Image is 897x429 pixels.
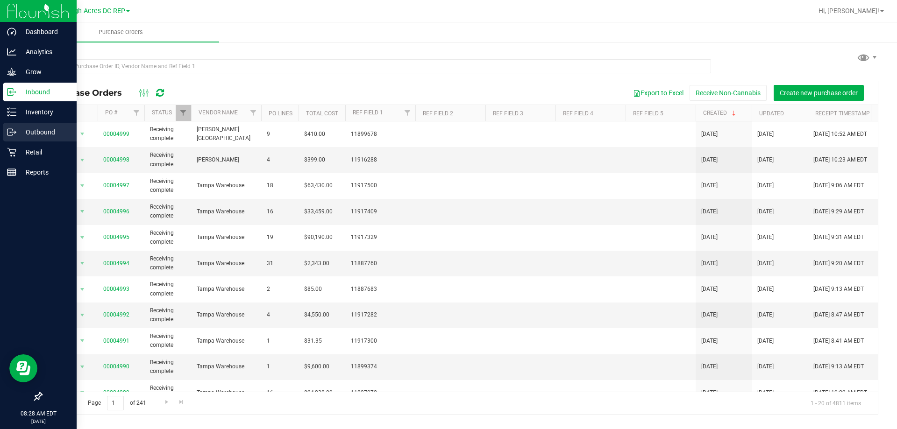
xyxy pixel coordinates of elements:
[80,396,154,410] span: Page of 241
[267,388,293,397] span: 16
[103,260,129,267] a: 00004994
[701,337,718,345] span: [DATE]
[7,148,16,157] inline-svg: Retail
[267,181,293,190] span: 18
[701,285,718,294] span: [DATE]
[563,110,593,117] a: Ref Field 4
[16,66,72,77] p: Grow
[7,67,16,77] inline-svg: Grow
[103,208,129,215] a: 00004996
[150,384,185,401] span: Receiving complete
[16,106,72,118] p: Inventory
[304,207,333,216] span: $33,459.00
[757,233,774,242] span: [DATE]
[41,59,711,73] input: Search Purchase Order ID, Vendor Name and Ref Field 1
[103,131,129,137] a: 00004999
[197,125,256,143] span: [PERSON_NAME][GEOGRAPHIC_DATA]
[774,85,864,101] button: Create new purchase order
[61,7,125,15] span: Lehigh Acres DC REP
[199,109,238,116] a: Vendor Name
[813,130,867,139] span: [DATE] 10:52 AM EDT
[701,207,718,216] span: [DATE]
[304,285,322,294] span: $85.00
[129,105,144,121] a: Filter
[267,310,293,319] span: 4
[150,254,185,272] span: Receiving complete
[304,310,329,319] span: $4,550.00
[77,386,88,399] span: select
[351,259,410,268] span: 11887760
[7,107,16,117] inline-svg: Inventory
[813,388,867,397] span: [DATE] 10:22 AM EDT
[701,233,718,242] span: [DATE]
[493,110,523,117] a: Ref Field 3
[150,306,185,324] span: Receiving complete
[197,285,256,294] span: Tampa Warehouse
[107,396,124,410] input: 1
[103,182,129,189] a: 00004997
[197,310,256,319] span: Tampa Warehouse
[757,207,774,216] span: [DATE]
[269,110,292,117] a: PO Lines
[150,280,185,298] span: Receiving complete
[77,334,88,347] span: select
[701,362,718,371] span: [DATE]
[7,87,16,97] inline-svg: Inbound
[267,285,293,294] span: 2
[150,151,185,169] span: Receiving complete
[197,337,256,345] span: Tampa Warehouse
[150,177,185,195] span: Receiving complete
[701,310,718,319] span: [DATE]
[105,109,117,116] a: PO #
[77,231,88,244] span: select
[152,109,172,116] a: Status
[701,181,718,190] span: [DATE]
[77,127,88,141] span: select
[267,155,293,164] span: 4
[150,332,185,350] span: Receiving complete
[813,207,864,216] span: [DATE] 9:29 AM EDT
[780,89,858,97] span: Create new purchase order
[16,167,72,178] p: Reports
[197,181,256,190] span: Tampa Warehouse
[813,362,864,371] span: [DATE] 9:13 AM EDT
[150,125,185,143] span: Receiving complete
[813,155,867,164] span: [DATE] 10:23 AM EDT
[304,181,333,190] span: $63,430.00
[701,130,718,139] span: [DATE]
[77,179,88,192] span: select
[150,203,185,220] span: Receiving complete
[813,181,864,190] span: [DATE] 9:06 AM EDT
[423,110,453,117] a: Ref Field 2
[22,22,219,42] a: Purchase Orders
[351,130,410,139] span: 11899678
[267,337,293,345] span: 1
[304,233,333,242] span: $90,190.00
[757,310,774,319] span: [DATE]
[304,259,329,268] span: $2,343.00
[351,362,410,371] span: 11899374
[351,155,410,164] span: 11916288
[757,362,774,371] span: [DATE]
[150,358,185,376] span: Receiving complete
[757,388,774,397] span: [DATE]
[701,388,718,397] span: [DATE]
[103,389,129,396] a: 00004989
[197,207,256,216] span: Tampa Warehouse
[267,259,293,268] span: 31
[16,26,72,37] p: Dashboard
[703,110,738,116] a: Created
[77,257,88,270] span: select
[150,229,185,246] span: Receiving complete
[757,181,774,190] span: [DATE]
[16,127,72,138] p: Outbound
[267,362,293,371] span: 1
[627,85,690,101] button: Export to Excel
[7,127,16,137] inline-svg: Outbound
[757,259,774,268] span: [DATE]
[267,130,293,139] span: 9
[197,155,256,164] span: [PERSON_NAME]
[49,88,131,98] span: Purchase Orders
[803,396,869,410] span: 1 - 20 of 4811 items
[304,130,325,139] span: $410.00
